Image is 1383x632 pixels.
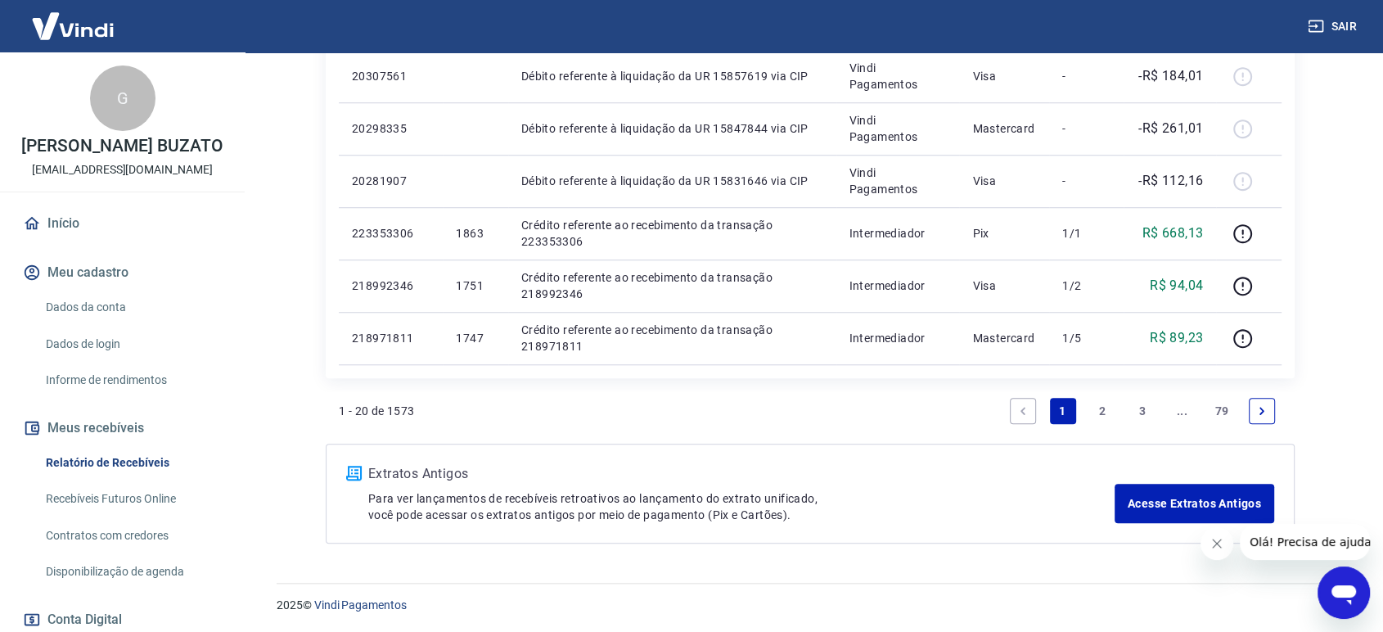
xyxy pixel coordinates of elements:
[368,464,1115,484] p: Extratos Antigos
[314,598,407,612] a: Vindi Pagamentos
[521,68,823,84] p: Débito referente à liquidação da UR 15857619 via CIP
[1062,173,1110,189] p: -
[20,410,225,446] button: Meus recebíveis
[972,225,1036,242] p: Pix
[1318,567,1370,619] iframe: Botão para abrir a janela de mensagens
[346,466,362,481] img: ícone
[849,165,947,197] p: Vindi Pagamentos
[21,138,223,155] p: [PERSON_NAME] BUZATO
[90,65,155,131] div: G
[849,112,947,145] p: Vindi Pagamentos
[1010,398,1036,424] a: Previous page
[39,555,225,589] a: Disponibilização de agenda
[1142,223,1204,243] p: R$ 668,13
[849,278,947,294] p: Intermediador
[521,120,823,137] p: Débito referente à liquidação da UR 15847844 via CIP
[39,446,225,480] a: Relatório de Recebíveis
[1062,330,1110,346] p: 1/5
[456,225,494,242] p: 1863
[39,363,225,397] a: Informe de rendimentos
[1129,398,1156,424] a: Page 3
[521,173,823,189] p: Débito referente à liquidação da UR 15831646 via CIP
[1089,398,1115,424] a: Page 2
[972,330,1036,346] p: Mastercard
[1062,225,1110,242] p: 1/1
[339,403,415,419] p: 1 - 20 de 1573
[972,278,1036,294] p: Visa
[849,330,947,346] p: Intermediador
[972,120,1036,137] p: Mastercard
[1150,328,1203,348] p: R$ 89,23
[1304,11,1363,42] button: Sair
[521,322,823,354] p: Crédito referente ao recebimento da transação 218971811
[972,68,1036,84] p: Visa
[1062,68,1110,84] p: -
[1138,66,1203,86] p: -R$ 184,01
[352,173,430,189] p: 20281907
[352,278,430,294] p: 218992346
[849,225,947,242] p: Intermediador
[20,1,126,51] img: Vindi
[352,120,430,137] p: 20298335
[1062,120,1110,137] p: -
[39,519,225,553] a: Contratos com credores
[1050,398,1076,424] a: Page 1 is your current page
[456,278,494,294] p: 1751
[277,597,1344,614] p: 2025 ©
[20,255,225,291] button: Meu cadastro
[1138,171,1203,191] p: -R$ 112,16
[849,60,947,93] p: Vindi Pagamentos
[1249,398,1275,424] a: Next page
[352,330,430,346] p: 218971811
[39,327,225,361] a: Dados de login
[1062,278,1110,294] p: 1/2
[521,269,823,302] p: Crédito referente ao recebimento da transação 218992346
[1169,398,1195,424] a: Jump forward
[1240,524,1370,560] iframe: Mensagem da empresa
[39,482,225,516] a: Recebíveis Futuros Online
[1003,391,1282,431] ul: Pagination
[1115,484,1274,523] a: Acesse Extratos Antigos
[1150,276,1203,296] p: R$ 94,04
[521,217,823,250] p: Crédito referente ao recebimento da transação 223353306
[32,161,213,178] p: [EMAIL_ADDRESS][DOMAIN_NAME]
[10,11,137,25] span: Olá! Precisa de ajuda?
[352,68,430,84] p: 20307561
[20,205,225,242] a: Início
[1209,398,1236,424] a: Page 79
[1201,527,1233,560] iframe: Fechar mensagem
[972,173,1036,189] p: Visa
[456,330,494,346] p: 1747
[1138,119,1203,138] p: -R$ 261,01
[352,225,430,242] p: 223353306
[39,291,225,324] a: Dados da conta
[368,490,1115,523] p: Para ver lançamentos de recebíveis retroativos ao lançamento do extrato unificado, você pode aces...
